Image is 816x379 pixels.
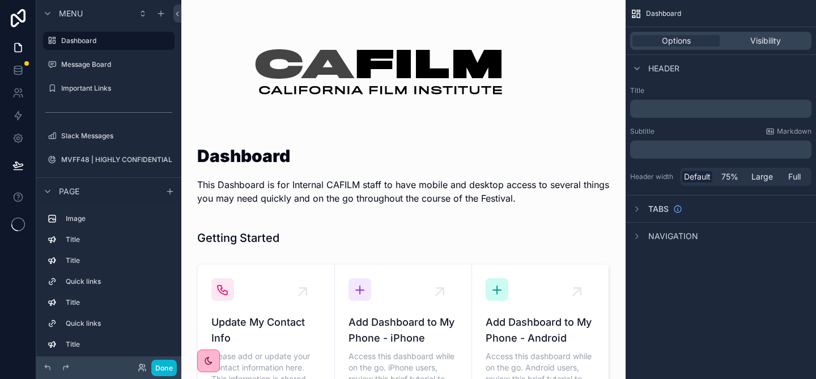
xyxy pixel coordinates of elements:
a: Important Links [43,79,175,97]
label: Dashboard [61,36,168,45]
label: Image [66,214,170,223]
label: Title [66,256,170,265]
span: Menu [59,8,83,19]
span: Tabs [648,203,669,215]
label: MVFF48 | HIGHLY CONFIDENTIAL [61,155,172,164]
div: scrollable content [630,140,811,159]
span: Default [684,171,711,182]
span: Large [751,171,773,182]
label: Title [66,235,170,244]
div: scrollable content [36,205,181,356]
span: Options [662,35,691,46]
a: Dashboard [43,32,175,50]
a: MVFF48 | HIGHLY CONFIDENTIAL [43,151,175,169]
label: Title [66,340,170,349]
a: MVFF48 | TECH SHEETS [43,174,175,193]
div: scrollable content [630,100,811,118]
span: Visibility [750,35,781,46]
button: Done [151,360,177,376]
label: Title [66,298,170,307]
span: Header [648,63,679,74]
label: Quick links [66,277,170,286]
label: Message Board [61,60,172,69]
a: Slack Messages [43,127,175,145]
span: Markdown [777,127,811,136]
label: Title [630,86,811,95]
span: Page [59,186,79,197]
a: Markdown [766,127,811,136]
label: Subtitle [630,127,654,136]
label: Important Links [61,84,172,93]
label: Header width [630,172,675,181]
span: 75% [721,171,738,182]
label: Slack Messages [61,131,172,140]
span: Navigation [648,231,698,242]
span: Dashboard [646,9,681,18]
label: Quick links [66,319,170,328]
span: Full [788,171,801,182]
a: Message Board [43,56,175,74]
